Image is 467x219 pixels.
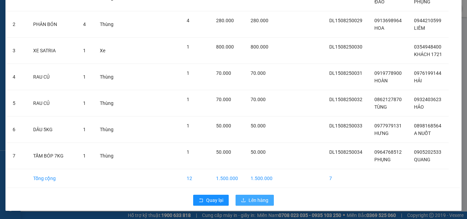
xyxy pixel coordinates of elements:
[374,97,402,102] span: 0862127870
[187,44,189,50] span: 1
[241,198,246,203] span: upload
[6,6,75,21] div: [GEOGRAPHIC_DATA]
[28,64,78,90] td: RAU CỦ
[7,64,28,90] td: 4
[216,149,231,155] span: 50.000
[329,97,362,102] span: DL1508250032
[251,97,266,102] span: 70.000
[414,131,431,136] span: A NUỐT
[83,74,86,80] span: 1
[216,18,234,23] span: 280.000
[5,44,16,51] span: CR :
[329,18,362,23] span: DL1508250029
[80,6,96,13] span: Nhận:
[206,196,223,204] span: Quay lại
[329,123,362,128] span: DL1508250033
[28,90,78,117] td: RAU CỦ
[199,198,203,203] span: rollback
[374,70,402,76] span: 0919778900
[28,38,78,64] td: XE SATRIA
[94,143,120,169] td: Thùng
[414,44,441,50] span: 0354948400
[193,195,229,206] button: rollbackQuay lại
[216,97,231,102] span: 70.000
[28,11,78,38] td: PHÂN BÓN
[414,104,424,110] span: HẢO
[83,100,86,106] span: 1
[414,18,441,23] span: 0944210599
[251,44,268,50] span: 800.000
[83,127,86,132] span: 1
[216,70,231,76] span: 70.000
[94,117,120,143] td: Thùng
[216,123,231,128] span: 50.000
[216,44,234,50] span: 800.000
[414,52,442,57] span: KHÁCH 1721
[7,117,28,143] td: 6
[329,44,362,50] span: DL1508250030
[94,11,120,38] td: Thùng
[83,22,86,27] span: 4
[414,78,422,83] span: HẢI
[80,6,149,21] div: [GEOGRAPHIC_DATA]
[236,195,274,206] button: uploadLên hàng
[374,104,387,110] span: TÙNG
[251,18,268,23] span: 280.000
[28,143,78,169] td: TẦM BÓP 7KG
[7,38,28,64] td: 3
[187,123,189,128] span: 1
[83,153,86,159] span: 1
[329,149,362,155] span: DL1508250034
[28,117,78,143] td: DÂU 5KG
[28,169,78,188] td: Tổng cộng
[414,123,441,128] span: 0898168564
[5,43,76,51] div: 70.000
[329,70,362,76] span: DL1508250031
[7,90,28,117] td: 5
[414,97,441,102] span: 0932403623
[414,70,441,76] span: 0976199144
[181,169,210,188] td: 12
[414,157,430,162] span: QUANG
[374,25,384,31] span: HOA
[80,21,149,29] div: HẢO
[374,18,402,23] span: 0913698964
[187,18,189,23] span: 4
[211,169,245,188] td: 1.500.000
[7,143,28,169] td: 7
[324,169,369,188] td: 7
[245,169,279,188] td: 1.500.000
[374,78,388,83] span: HOÀN
[187,97,189,102] span: 1
[374,157,391,162] span: PHỤNG
[414,149,441,155] span: 0905202533
[374,123,402,128] span: 0977979131
[6,29,75,39] div: 0862127870
[251,123,266,128] span: 50.000
[251,70,266,76] span: 70.000
[94,90,120,117] td: Thùng
[80,29,149,39] div: 0932403623
[94,64,120,90] td: Thùng
[249,196,268,204] span: Lên hàng
[7,11,28,38] td: 2
[187,70,189,76] span: 1
[374,131,389,136] span: HƯNG
[6,21,75,29] div: TÙNG
[187,149,189,155] span: 1
[6,6,16,13] span: Gửi:
[94,38,120,64] td: Xe
[414,25,425,31] span: LIÊM
[374,149,402,155] span: 0964768512
[251,149,266,155] span: 50.000
[83,48,86,53] span: 1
